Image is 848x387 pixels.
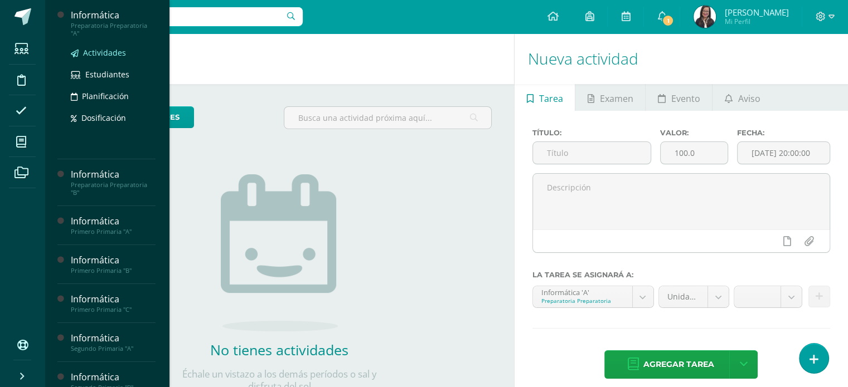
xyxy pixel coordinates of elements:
[52,7,303,26] input: Busca un usuario...
[661,142,728,164] input: Puntos máximos
[71,215,156,228] div: Informática
[71,254,156,275] a: InformáticaPrimero Primaria "B"
[575,84,645,111] a: Examen
[71,181,156,197] div: Preparatoria Preparatoria "B"
[71,90,156,102] a: Planificación
[659,286,729,307] a: Unidad 4
[724,17,788,26] span: Mi Perfil
[533,142,651,164] input: Título
[71,293,156,306] div: Informática
[528,33,835,84] h1: Nueva actividad
[71,22,156,37] div: Preparatoria Preparatoria "A"
[71,371,156,384] div: Informática
[600,85,633,112] span: Examen
[71,332,156,352] a: InformáticaSegundo Primaria "A"
[643,351,714,378] span: Agregar tarea
[71,293,156,313] a: InformáticaPrimero Primaria "C"
[71,9,156,22] div: Informática
[660,129,728,137] label: Valor:
[671,85,700,112] span: Evento
[83,47,126,58] span: Actividades
[737,129,830,137] label: Fecha:
[71,111,156,124] a: Dosificación
[541,297,624,305] div: Preparatoria Preparatoria
[533,286,653,307] a: Informática 'A'Preparatoria Preparatoria
[85,69,129,80] span: Estudiantes
[71,345,156,352] div: Segundo Primaria "A"
[221,174,338,331] img: no_activities.png
[168,340,391,359] h2: No tienes actividades
[71,306,156,313] div: Primero Primaria "C"
[71,46,156,59] a: Actividades
[738,142,830,164] input: Fecha de entrega
[724,7,788,18] span: [PERSON_NAME]
[713,84,772,111] a: Aviso
[539,85,563,112] span: Tarea
[71,68,156,81] a: Estudiantes
[532,271,830,279] label: La tarea se asignará a:
[71,9,156,37] a: InformáticaPreparatoria Preparatoria "A"
[662,14,674,27] span: 1
[667,286,700,307] span: Unidad 4
[532,129,651,137] label: Título:
[71,332,156,345] div: Informática
[71,168,156,197] a: InformáticaPreparatoria Preparatoria "B"
[71,267,156,275] div: Primero Primaria "B"
[71,168,156,181] div: Informática
[646,84,712,111] a: Evento
[71,215,156,236] a: InformáticaPrimero Primaria "A"
[284,107,491,129] input: Busca una actividad próxima aquí...
[58,33,501,84] h1: Actividades
[541,286,624,297] div: Informática 'A'
[738,85,760,112] span: Aviso
[694,6,716,28] img: a3c8d07216cdad22dba3c6a6613c3355.png
[71,228,156,236] div: Primero Primaria "A"
[515,84,575,111] a: Tarea
[71,254,156,267] div: Informática
[82,91,129,101] span: Planificación
[81,112,126,123] span: Dosificación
